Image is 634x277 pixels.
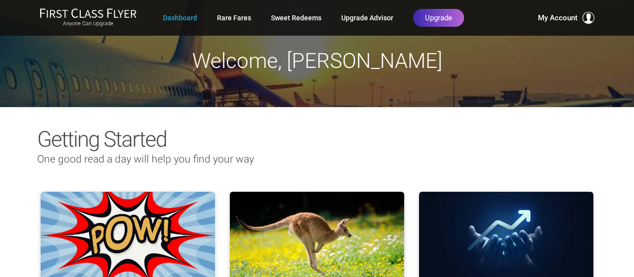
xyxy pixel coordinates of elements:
a: Upgrade Advisor [341,9,393,27]
button: My Account [538,12,594,24]
small: Anyone Can Upgrade [40,20,137,27]
img: First Class Flyer [40,8,137,18]
span: Getting Started [37,126,166,152]
span: My Account [538,12,578,24]
a: Dashboard [163,9,197,27]
span: Welcome, [PERSON_NAME] [192,49,442,73]
a: Rare Fares [217,9,251,27]
a: Upgrade [413,9,464,27]
a: Sweet Redeems [271,9,321,27]
span: One good read a day will help you find your way [37,153,254,165]
a: First Class FlyerAnyone Can Upgrade [40,8,137,28]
